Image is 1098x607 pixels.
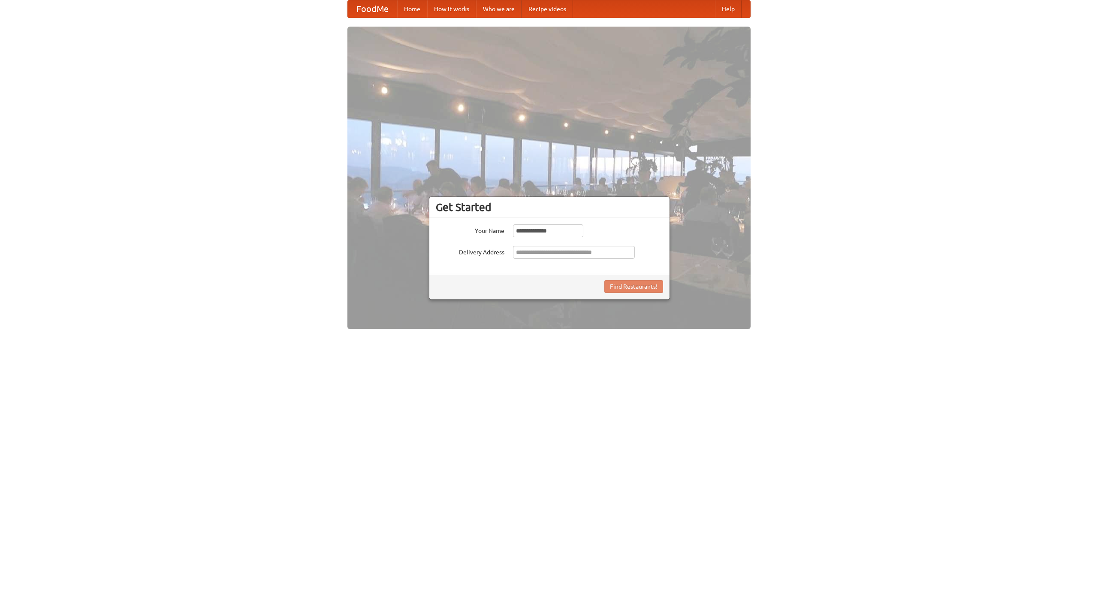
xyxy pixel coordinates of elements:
button: Find Restaurants! [604,280,663,293]
a: How it works [427,0,476,18]
a: Help [715,0,742,18]
a: Home [397,0,427,18]
label: Delivery Address [436,246,504,257]
label: Your Name [436,224,504,235]
a: Who we are [476,0,522,18]
a: FoodMe [348,0,397,18]
a: Recipe videos [522,0,573,18]
h3: Get Started [436,201,663,214]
